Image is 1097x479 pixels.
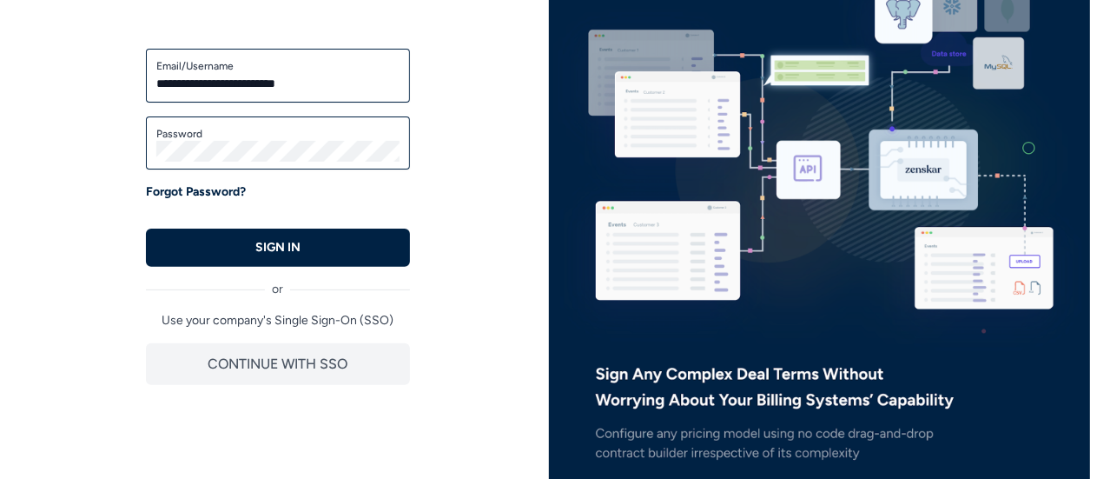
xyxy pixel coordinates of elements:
button: CONTINUE WITH SSO [146,343,410,385]
a: Forgot Password? [146,183,246,201]
label: Password [156,127,400,141]
p: SIGN IN [255,239,301,256]
button: SIGN IN [146,229,410,267]
div: or [146,267,410,298]
p: Use your company's Single Sign-On (SSO) [146,312,410,329]
label: Email/Username [156,59,400,73]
